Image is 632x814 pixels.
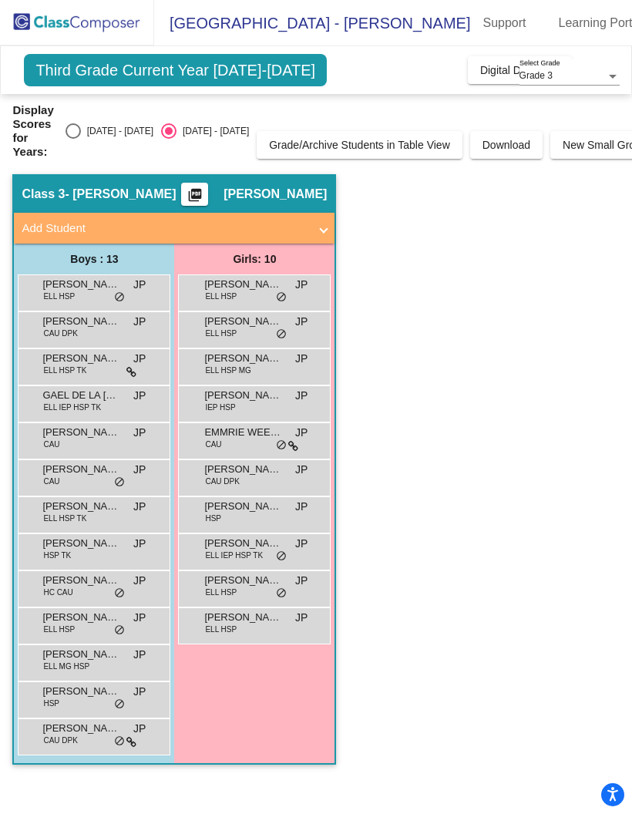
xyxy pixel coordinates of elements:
span: JP [295,277,308,293]
span: [PERSON_NAME] [204,610,281,625]
span: JP [133,647,146,663]
span: JP [295,351,308,367]
span: [PERSON_NAME] [42,499,119,514]
span: ELL IEP HSP TK [205,550,263,561]
div: Boys : 13 [14,244,174,274]
span: ELL HSP TK [43,365,86,376]
button: Digital Data Wall [468,56,572,84]
span: JP [133,721,146,737]
span: Class 3 [22,187,65,202]
span: [GEOGRAPHIC_DATA] - [PERSON_NAME] [154,11,470,35]
span: CAU DPK [43,735,77,746]
span: [PERSON_NAME] [42,314,119,329]
span: do_not_disturb_alt [114,735,125,748]
span: JP [295,536,308,552]
span: JP [295,499,308,515]
span: [PERSON_NAME] [204,462,281,477]
span: JP [133,462,146,478]
mat-icon: picture_as_pdf [186,187,204,209]
span: do_not_disturb_alt [276,328,287,341]
div: [DATE] - [DATE] [176,124,249,138]
span: ELL HSP [205,624,237,635]
span: JP [133,351,146,367]
span: ELL HSP TK [43,513,86,524]
span: JP [295,462,308,478]
span: CAU DPK [205,476,239,487]
span: Grade/Archive Students in Table View [269,139,450,151]
span: [PERSON_NAME] [42,573,119,588]
mat-expansion-panel-header: Add Student [14,213,334,244]
span: [PERSON_NAME] [204,277,281,292]
span: JP [295,314,308,330]
span: [PERSON_NAME][GEOGRAPHIC_DATA] [42,647,119,662]
span: CAU [43,439,59,450]
span: HSP [43,698,59,709]
span: JP [133,536,146,552]
span: ELL HSP [205,328,237,339]
span: GAEL DE LA [PERSON_NAME] [42,388,119,403]
span: IEP HSP [205,402,235,413]
span: [PERSON_NAME] [42,277,119,292]
span: [PERSON_NAME] [204,536,281,551]
span: do_not_disturb_alt [114,476,125,489]
div: [DATE] - [DATE] [81,124,153,138]
span: do_not_disturb_alt [276,587,287,600]
span: [PERSON_NAME] [204,388,281,403]
span: [PERSON_NAME] [42,684,119,699]
span: JP [133,684,146,700]
span: JP [295,573,308,589]
span: JP [133,314,146,330]
span: HSP TK [43,550,71,561]
span: [PERSON_NAME] [42,536,119,551]
span: Third Grade Current Year [DATE]-[DATE] [24,54,327,86]
span: ELL HSP [205,291,237,302]
span: JP [133,388,146,404]
span: ELL IEP HSP TK [43,402,101,413]
span: do_not_disturb_alt [276,550,287,563]
span: Download [482,139,530,151]
span: ELL MG HSP [43,661,89,672]
span: Grade 3 [519,70,553,81]
span: [PERSON_NAME] [204,499,281,514]
mat-radio-group: Select an option [66,123,249,139]
span: Digital Data Wall [480,64,560,76]
span: ELL HSP [43,291,75,302]
span: - [PERSON_NAME] [65,187,176,202]
span: [PERSON_NAME] [42,351,119,366]
span: ELL HSP [43,624,75,635]
span: JP [133,425,146,441]
span: CAU DPK [43,328,77,339]
span: do_not_disturb_alt [276,291,287,304]
span: JP [295,610,308,626]
span: [PERSON_NAME] [204,351,281,366]
span: [PERSON_NAME] [42,425,119,440]
span: do_not_disturb_alt [114,624,125,637]
span: JP [133,610,146,626]
span: JP [133,573,146,589]
span: CAU [43,476,59,487]
span: ELL HSP MG [205,365,250,376]
span: Display Scores for Years: [12,103,53,159]
span: [PERSON_NAME] [204,314,281,329]
span: do_not_disturb_alt [114,698,125,711]
div: Girls: 10 [174,244,334,274]
span: [PERSON_NAME] [42,462,119,477]
span: JP [295,388,308,404]
span: HC CAU [43,587,72,598]
span: [PERSON_NAME] [224,187,327,202]
span: [PERSON_NAME] [204,573,281,588]
button: Download [470,131,543,159]
span: do_not_disturb_alt [114,587,125,600]
mat-panel-title: Add Student [22,220,308,237]
a: Support [470,11,538,35]
span: JP [295,425,308,441]
span: [PERSON_NAME] [42,721,119,736]
span: CAU [205,439,221,450]
span: ELL HSP [205,587,237,598]
button: Grade/Archive Students in Table View [257,131,462,159]
span: [PERSON_NAME] [42,610,119,625]
span: do_not_disturb_alt [114,291,125,304]
span: do_not_disturb_alt [276,439,287,452]
span: HSP [205,513,221,524]
span: JP [133,277,146,293]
